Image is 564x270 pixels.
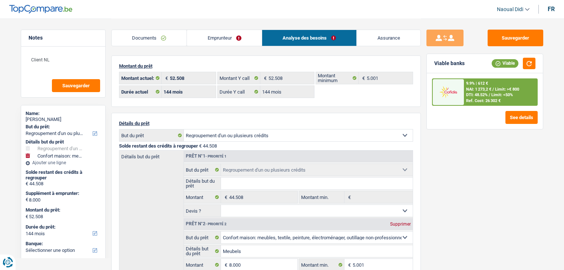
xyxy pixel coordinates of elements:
[26,258,99,264] label: Taux d'intérêt:
[26,214,28,220] span: €
[162,72,170,84] span: €
[26,197,28,203] span: €
[119,63,413,69] p: Montant du prêt
[299,191,344,203] label: Montant min.
[26,139,101,145] div: Détails but du prêt
[26,117,101,122] div: [PERSON_NAME]
[434,60,465,67] div: Viable banks
[218,72,260,84] label: Montant Y call
[184,245,221,257] label: Détails but du prêt
[26,207,99,213] label: Montant du prêt:
[262,30,357,46] a: Analyse des besoins
[466,81,488,86] div: 9.9% | 612 €
[29,35,98,41] h5: Notes
[26,124,99,130] label: But du prêt:
[491,3,530,16] a: Naoual Didi
[359,72,367,84] span: €
[344,191,353,203] span: €
[9,5,72,14] img: TopCompare Logo
[26,241,99,247] label: Banque:
[218,86,260,98] label: Durée Y call
[184,205,221,217] label: Devis ?
[492,59,518,67] div: Viable
[26,160,101,165] div: Ajouter une ligne
[119,143,198,149] span: Solde restant des crédits à regrouper
[26,111,101,117] div: Name:
[388,222,413,226] div: Supprimer
[52,79,100,92] button: Sauvegarder
[187,30,262,46] a: Emprunteur
[184,191,221,203] label: Montant
[184,232,221,243] label: But du prêt
[492,87,494,92] span: /
[221,191,229,203] span: €
[466,98,501,103] div: Ref. Cost: 26 302 €
[184,178,221,189] label: Détails but du prêt
[505,111,538,124] button: See details
[62,83,90,88] span: Sauvegarder
[119,86,162,98] label: Durée actuel
[26,169,101,181] div: Solde restant des crédits à regrouper
[488,30,543,46] button: Sauvegarder
[491,92,513,97] span: Limit: <50%
[119,121,413,126] p: Détails du prêt
[184,164,221,176] label: But du prêt
[119,129,184,141] label: But du prêt
[184,222,228,226] div: Prêt n°2
[199,143,217,149] span: € 44.508
[184,154,228,159] div: Prêt n°1
[497,6,523,13] span: Naoual Didi
[260,72,268,84] span: €
[205,222,227,226] span: - Priorité 2
[548,6,555,13] div: fr
[26,181,101,187] div: € 44.508
[26,224,99,230] label: Durée du prêt:
[119,151,184,159] label: Détails but du prêt
[435,85,462,99] img: Cofidis
[26,190,99,196] label: Supplément à emprunter:
[357,30,420,46] a: Assurance
[466,92,488,97] span: DTI: 48.52%
[119,72,162,84] label: Montant actuel:
[316,72,359,84] label: Montant minimum
[495,87,519,92] span: Limit: >€ 800
[466,87,491,92] span: NAI: 1 273,2 €
[489,92,490,97] span: /
[112,30,187,46] a: Documents
[205,154,227,158] span: - Priorité 1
